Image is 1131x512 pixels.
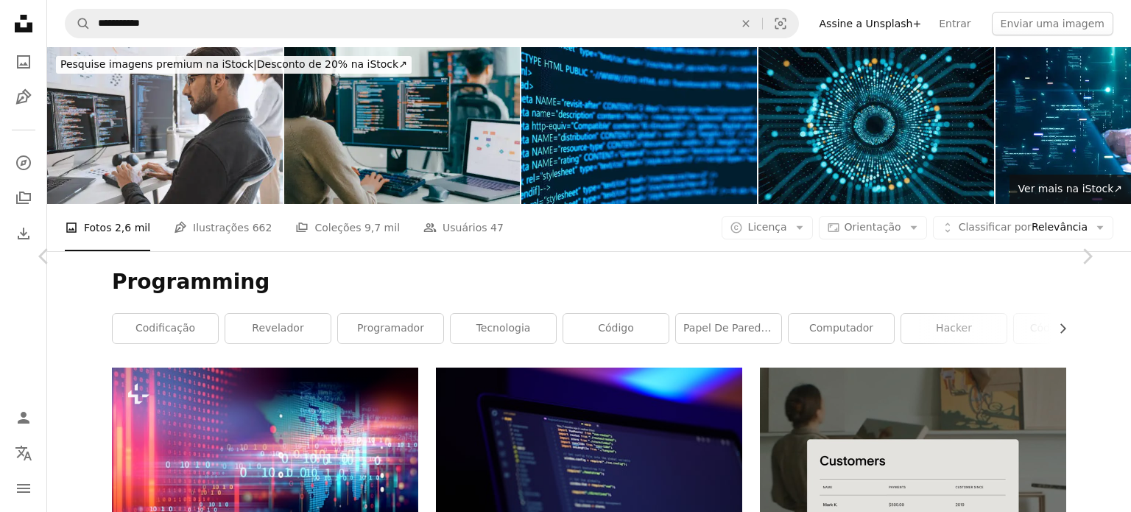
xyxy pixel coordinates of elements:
a: Próximo [1043,186,1131,327]
a: monitor de computador de tela plana preta [436,463,742,476]
button: Enviar uma imagem [992,12,1113,35]
a: Pesquise imagens premium na iStock|Desconto de 20% na iStock↗ [47,47,420,83]
a: Ilustrações 662 [174,204,272,251]
a: Entrar [930,12,979,35]
span: 9,7 mil [364,220,400,236]
a: Assine a Unsplash+ [811,12,931,35]
span: Ver mais na iStock ↗ [1018,183,1122,194]
a: Entrar / Cadastrar-se [9,403,38,432]
a: papel de parede de programação [676,314,781,343]
a: código [563,314,669,343]
img: Programação código-fonte na tela digital. Desenvolvedor de software e linguagem HTML de programaç... [521,47,757,204]
span: 662 [253,220,272,236]
div: Desconto de 20% na iStock ↗ [56,56,412,74]
button: Pesquisa visual [763,10,798,38]
a: código digital número fundo abstrato, representam a tecnologia de codificação e linguagens de pro... [112,468,418,481]
a: Usuários 47 [423,204,504,251]
button: Classificar porRelevância [933,216,1113,239]
a: hacker [901,314,1007,343]
a: código escuro [1014,314,1119,343]
a: Ilustrações [9,83,38,112]
a: codificação [113,314,218,343]
span: Orientação [845,221,901,233]
img: Hispanic Latin American couple, software engineer developer use computer, work on program coding ... [47,47,283,204]
button: Menu [9,474,38,503]
button: Limpar [730,10,762,38]
a: Fotos [9,47,38,77]
a: Coleções 9,7 mil [295,204,400,251]
img: Group Asia male, female freelance typing write prompt AI bot IT app smart program nomad, video ga... [284,47,520,204]
a: Ver mais na iStock↗ [1010,175,1131,204]
span: Classificar por [959,221,1032,233]
a: Tecnologia [451,314,556,343]
h1: Programming [112,269,1066,295]
span: Pesquise imagens premium na iStock | [60,58,257,70]
form: Pesquise conteúdo visual em todo o site [65,9,799,38]
span: Relevância [959,220,1088,235]
span: Licença [747,221,786,233]
a: Coleções [9,183,38,213]
img: Abstract Quantum Computing [758,47,994,204]
span: 47 [490,220,504,236]
button: Orientação [819,216,927,239]
a: computador [789,314,894,343]
a: Explorar [9,148,38,178]
a: programador [338,314,443,343]
button: Idioma [9,438,38,468]
button: Licença [722,216,812,239]
button: Pesquise na Unsplash [66,10,91,38]
a: revelador [225,314,331,343]
button: rolar lista para a direita [1049,314,1066,343]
